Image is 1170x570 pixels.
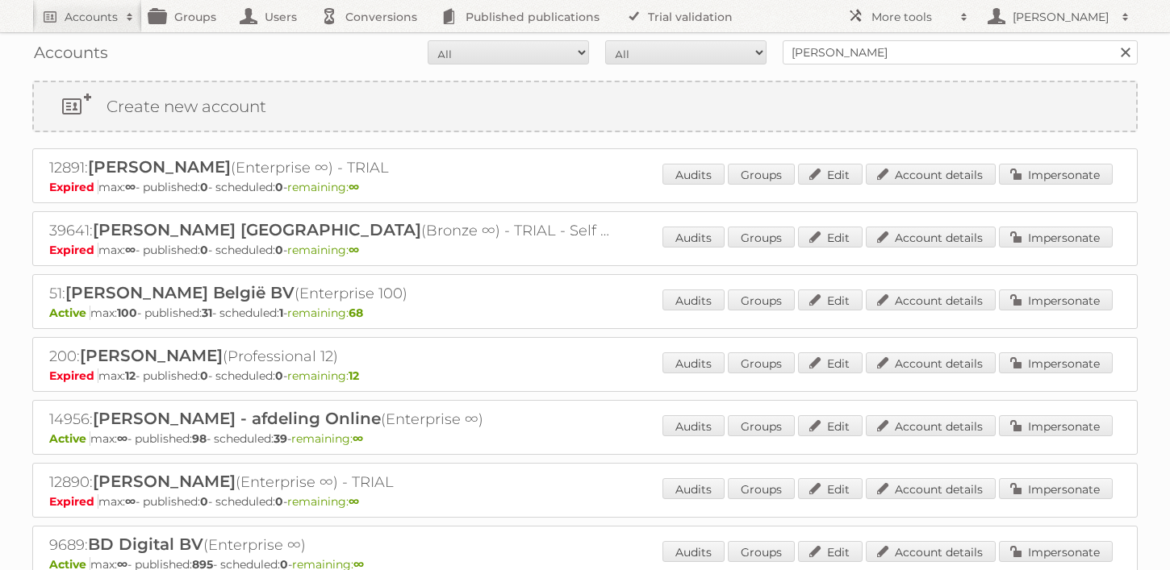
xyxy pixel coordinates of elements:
span: Expired [49,494,98,509]
a: Groups [728,227,795,248]
h2: 14956: (Enterprise ∞) [49,409,614,430]
span: remaining: [287,306,363,320]
a: Edit [798,352,863,373]
span: BD Digital BV [88,535,203,554]
a: Groups [728,541,795,562]
strong: 0 [200,180,208,194]
h2: More tools [871,9,952,25]
strong: 0 [200,368,208,383]
a: Audits [662,415,725,436]
strong: 100 [117,306,137,320]
a: Audits [662,541,725,562]
strong: ∞ [117,431,127,446]
a: Impersonate [999,478,1113,499]
a: Impersonate [999,415,1113,436]
strong: 31 [202,306,212,320]
h2: 12890: (Enterprise ∞) - TRIAL [49,472,614,493]
strong: 0 [275,494,283,509]
strong: ∞ [125,243,136,257]
p: max: - published: - scheduled: - [49,180,1121,194]
strong: 0 [200,243,208,257]
a: Groups [728,415,795,436]
span: Expired [49,368,98,383]
a: Groups [728,352,795,373]
a: Account details [866,478,996,499]
a: Impersonate [999,289,1113,310]
h2: Accounts [65,9,118,25]
a: Audits [662,289,725,310]
strong: 12 [349,368,359,383]
span: [PERSON_NAME] [93,472,236,491]
strong: 0 [275,243,283,257]
strong: 0 [275,368,283,383]
a: Edit [798,289,863,310]
h2: 39641: (Bronze ∞) - TRIAL - Self Service [49,220,614,241]
a: Groups [728,164,795,185]
strong: 39 [274,431,287,446]
a: Edit [798,541,863,562]
span: [PERSON_NAME] [88,157,231,177]
strong: ∞ [349,243,359,257]
span: [PERSON_NAME] [80,346,223,365]
a: Audits [662,227,725,248]
a: Account details [866,227,996,248]
span: Expired [49,180,98,194]
a: Account details [866,541,996,562]
a: Edit [798,164,863,185]
span: [PERSON_NAME] België BV [65,283,295,302]
a: Account details [866,164,996,185]
p: max: - published: - scheduled: - [49,306,1121,320]
span: Expired [49,243,98,257]
strong: 12 [125,368,136,383]
p: max: - published: - scheduled: - [49,368,1121,383]
strong: 0 [200,494,208,509]
a: Impersonate [999,227,1113,248]
a: Groups [728,289,795,310]
strong: ∞ [353,431,363,446]
a: Account details [866,415,996,436]
span: remaining: [287,243,359,257]
a: Groups [728,478,795,499]
a: Audits [662,164,725,185]
h2: 200: (Professional 12) [49,346,614,367]
a: Impersonate [999,164,1113,185]
span: Active [49,306,90,320]
a: Edit [798,227,863,248]
span: remaining: [287,180,359,194]
span: remaining: [287,368,359,383]
strong: ∞ [125,494,136,509]
p: max: - published: - scheduled: - [49,431,1121,446]
p: max: - published: - scheduled: - [49,243,1121,257]
a: Edit [798,415,863,436]
strong: ∞ [125,180,136,194]
strong: ∞ [349,180,359,194]
a: Account details [866,352,996,373]
h2: 12891: (Enterprise ∞) - TRIAL [49,157,614,178]
strong: 68 [349,306,363,320]
span: [PERSON_NAME] - afdeling Online [93,409,381,428]
h2: 51: (Enterprise 100) [49,283,614,304]
strong: 98 [192,431,207,446]
span: Active [49,431,90,446]
span: [PERSON_NAME] [GEOGRAPHIC_DATA] [93,220,421,239]
p: max: - published: - scheduled: - [49,494,1121,509]
a: Edit [798,478,863,499]
a: Create new account [34,82,1136,131]
h2: [PERSON_NAME] [1009,9,1114,25]
span: remaining: [291,431,363,446]
a: Audits [662,478,725,499]
h2: 9689: (Enterprise ∞) [49,535,614,555]
strong: ∞ [349,494,359,509]
a: Impersonate [999,541,1113,562]
strong: 0 [275,180,283,194]
span: remaining: [287,494,359,509]
strong: 1 [279,306,283,320]
a: Audits [662,352,725,373]
a: Account details [866,289,996,310]
a: Impersonate [999,352,1113,373]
